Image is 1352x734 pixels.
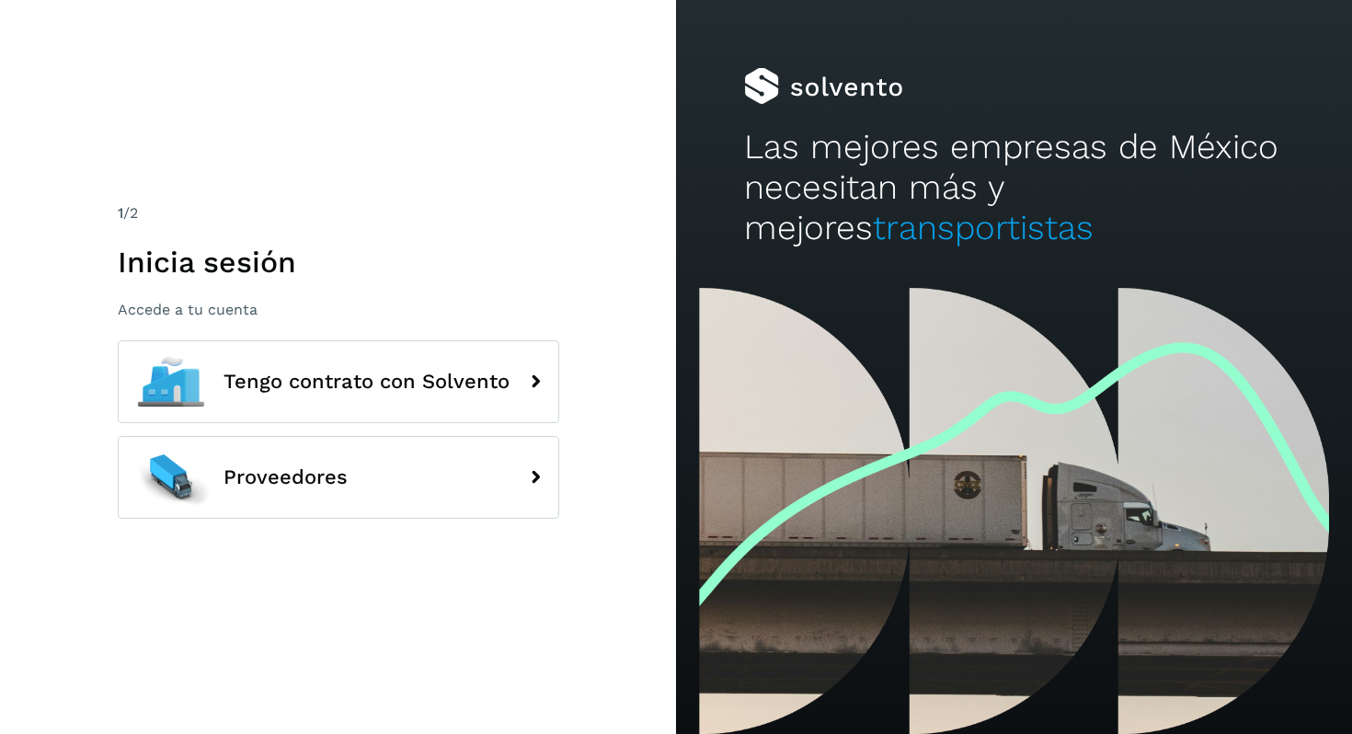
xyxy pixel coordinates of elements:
[118,245,559,280] h1: Inicia sesión
[223,371,510,393] span: Tengo contrato con Solvento
[118,202,559,224] div: /2
[118,436,559,519] button: Proveedores
[118,340,559,423] button: Tengo contrato con Solvento
[118,204,123,222] span: 1
[223,466,348,488] span: Proveedores
[118,301,559,318] p: Accede a tu cuenta
[744,127,1285,249] h2: Las mejores empresas de México necesitan más y mejores
[873,208,1094,247] span: transportistas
